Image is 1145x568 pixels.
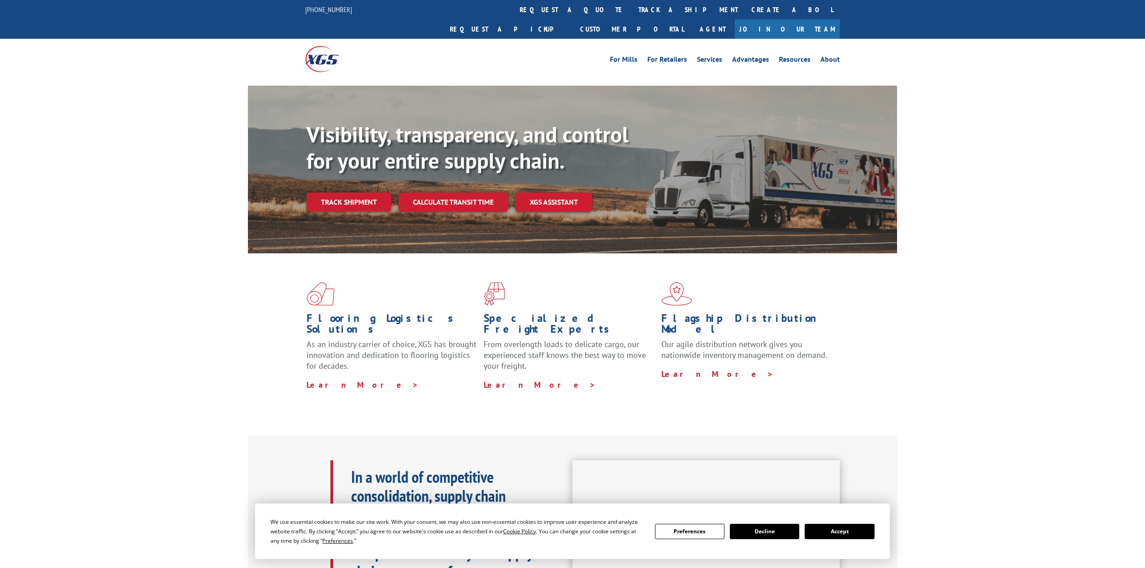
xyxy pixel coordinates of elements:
[305,5,352,14] a: [PHONE_NUMBER]
[805,524,874,539] button: Accept
[307,339,476,371] span: As an industry carrier of choice, XGS has brought innovation and dedication to flooring logistics...
[270,517,644,545] div: We use essential cookies to make our site work. With your consent, we may also use non-essential ...
[691,19,735,39] a: Agent
[443,19,573,39] a: Request a pickup
[307,192,391,211] a: Track shipment
[655,524,724,539] button: Preferences
[661,313,832,339] h1: Flagship Distribution Model
[820,56,840,66] a: About
[255,504,890,559] div: Cookie Consent Prompt
[735,19,840,39] a: Join Our Team
[322,537,353,545] span: Preferences
[647,56,687,66] a: For Retailers
[697,56,722,66] a: Services
[779,56,811,66] a: Resources
[484,282,505,306] img: xgs-icon-focused-on-flooring-red
[573,19,691,39] a: Customer Portal
[398,192,508,212] a: Calculate transit time
[515,192,592,212] a: XGS ASSISTANT
[484,313,654,339] h1: Specialized Freight Experts
[307,120,628,174] b: Visibility, transparency, and control for your entire supply chain.
[307,380,419,390] a: Learn More >
[307,313,477,339] h1: Flooring Logistics Solutions
[307,282,334,306] img: xgs-icon-total-supply-chain-intelligence-red
[732,56,769,66] a: Advantages
[661,282,692,306] img: xgs-icon-flagship-distribution-model-red
[484,339,654,379] p: From overlength loads to delicate cargo, our experienced staff knows the best way to move your fr...
[661,339,827,360] span: Our agile distribution network gives you nationwide inventory management on demand.
[503,527,536,535] span: Cookie Policy
[661,369,774,379] a: Learn More >
[730,524,799,539] button: Decline
[610,56,637,66] a: For Mills
[484,380,596,390] a: Learn More >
